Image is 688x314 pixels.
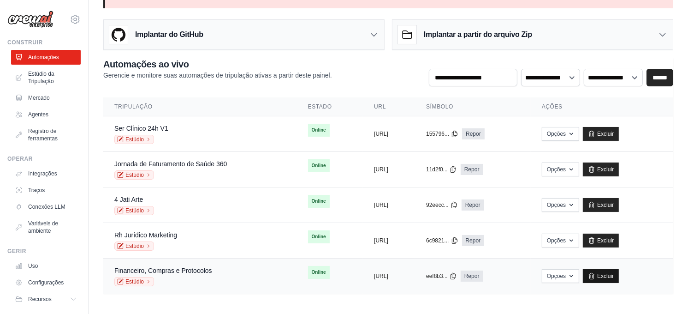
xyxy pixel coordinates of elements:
a: Financeiro, Compras e Protocolos [114,267,212,274]
span: Recursos [28,296,52,303]
th: Ações [531,97,673,116]
a: 4 Jati Arte [114,196,143,203]
a: Repor [462,199,484,211]
span: Online [308,266,330,279]
a: Excluir [583,198,619,212]
a: Repor [461,164,483,175]
button: Recursos [11,292,81,307]
a: Repor [462,235,485,246]
font: Opções [547,237,566,244]
p: Gerencie e monitore suas automações de tripulação ativas a partir deste painel. [103,71,332,80]
font: Excluir [597,237,614,244]
font: Mercado [28,94,50,102]
font: Opções [547,201,566,209]
a: Traços [11,183,81,198]
font: 11d2f0... [426,166,448,173]
div: Operar [7,155,81,163]
a: Excluir [583,163,619,176]
a: Automações [11,50,81,65]
font: Excluir [597,272,614,280]
a: Variáveis de ambiente [11,216,81,238]
font: Configurações [28,279,64,286]
th: URL [363,97,415,116]
span: Online [308,195,330,208]
img: Logotipo [7,11,53,28]
a: Uso [11,259,81,273]
font: Integrações [28,170,57,177]
h3: Implantar a partir do arquivo Zip [424,29,532,40]
a: Mercado [11,91,81,105]
a: Excluir [583,234,619,248]
a: Excluir [583,127,619,141]
a: Rh Jurídico Marketing [114,231,177,239]
a: Estúdio da Tripulação [11,66,81,89]
a: Agentes [11,107,81,122]
a: Estúdio [114,277,154,286]
a: Repor [461,271,483,282]
font: Estúdio [125,207,144,214]
button: 155796... [426,130,458,138]
font: Opções [547,166,566,173]
a: Registro de ferramentas [11,124,81,146]
a: Estúdio [114,170,154,180]
font: 155796... [426,130,449,138]
button: Opções [542,163,579,176]
th: Tripulação [103,97,297,116]
font: 6c9821... [426,237,449,244]
a: Jornada de Faturamento de Saúde 360 [114,160,227,168]
a: Repor [462,128,485,139]
span: Online [308,124,330,137]
font: Excluir [597,166,614,173]
h2: Automações ao vivo [103,58,332,71]
font: Excluir [597,130,614,138]
a: Integrações [11,166,81,181]
font: Variáveis de ambiente [28,220,77,235]
font: Estúdio [125,136,144,143]
font: Estúdio da Tripulação [28,70,77,85]
span: Online [308,230,330,243]
font: Traços [28,187,45,194]
span: Online [308,159,330,172]
a: Estúdio [114,242,154,251]
th: Símbolo [415,97,531,116]
h3: Implantar do GitHub [135,29,203,40]
a: Estúdio [114,206,154,215]
font: Estúdio [125,171,144,179]
font: Conexões LLM [28,203,65,211]
button: Opções [542,234,579,248]
font: Excluir [597,201,614,209]
button: eef8b3... [426,272,457,280]
a: Configurações [11,275,81,290]
font: Registro de ferramentas [28,127,77,142]
button: 6c9821... [426,237,458,244]
a: Ser Clínico 24h V1 [114,125,168,132]
button: Opções [542,269,579,283]
th: Estado [297,97,363,116]
font: eef8b3... [426,272,448,280]
font: Uso [28,262,38,270]
img: Logotipo do GitHub [109,25,128,44]
font: Opções [547,272,566,280]
font: Opções [547,130,566,138]
font: Estúdio [125,242,144,250]
button: Opções [542,198,579,212]
a: Estúdio [114,135,154,144]
font: Agentes [28,111,48,118]
button: 11d2f0... [426,166,457,173]
a: Conexões LLM [11,199,81,214]
font: Automações [28,54,59,61]
div: Gerir [7,248,81,255]
font: 92eecc... [426,201,449,209]
div: Construir [7,39,81,46]
font: Estúdio [125,278,144,285]
button: Opções [542,127,579,141]
button: 92eecc... [426,201,458,209]
a: Excluir [583,269,619,283]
